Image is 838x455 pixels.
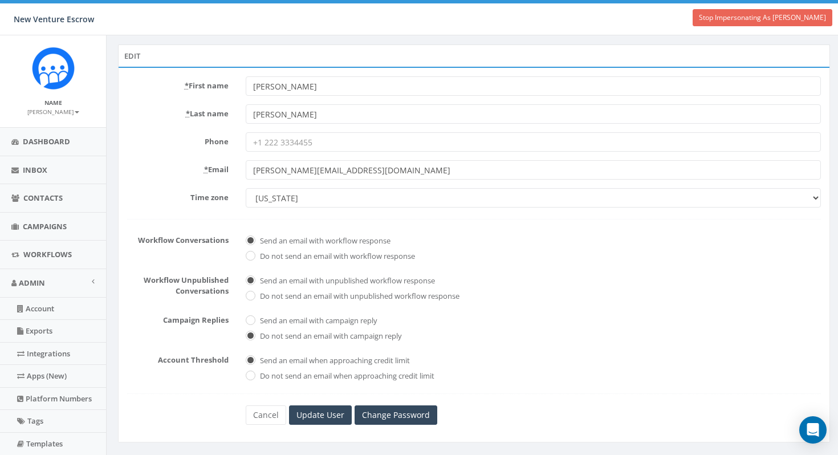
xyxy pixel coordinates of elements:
a: [PERSON_NAME] [27,106,79,116]
span: New Venture Escrow [14,14,94,25]
label: Do not send an email with unpublished workflow response [257,291,459,302]
a: Stop Impersonating As [PERSON_NAME] [693,9,832,26]
label: Send an email with workflow response [257,235,390,247]
span: Admin [19,278,45,288]
label: Send an email when approaching credit limit [257,355,410,367]
a: Change Password [355,405,437,425]
a: Cancel [246,405,286,425]
label: Send an email with unpublished workflow response [257,275,435,287]
label: Do not send an email when approaching credit limit [257,371,434,382]
span: Workflows [23,249,72,259]
input: Update User [289,405,352,425]
abbr: required [185,80,189,91]
input: +1 222 3334455 [246,132,821,152]
div: Open Intercom Messenger [799,416,827,444]
label: Account Threshold [119,351,237,365]
div: Edit [118,44,830,67]
label: Do not send an email with campaign reply [257,331,402,342]
small: [PERSON_NAME] [27,108,79,116]
abbr: required [186,108,190,119]
label: Workflow Conversations [119,231,237,246]
small: Name [44,99,62,107]
span: Inbox [23,165,47,175]
img: Rally_Corp_Icon_1.png [32,47,75,90]
label: Email [119,160,237,175]
span: Dashboard [23,136,70,147]
label: Phone [119,132,237,147]
abbr: required [204,164,208,174]
label: Last name [119,104,237,119]
label: Send an email with campaign reply [257,315,377,327]
label: Campaign Replies [119,311,237,326]
span: Contacts [23,193,63,203]
label: First name [119,76,237,91]
span: Campaigns [23,221,67,231]
label: Time zone [119,188,237,203]
label: Do not send an email with workflow response [257,251,415,262]
label: Workflow Unpublished Conversations [119,271,237,296]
